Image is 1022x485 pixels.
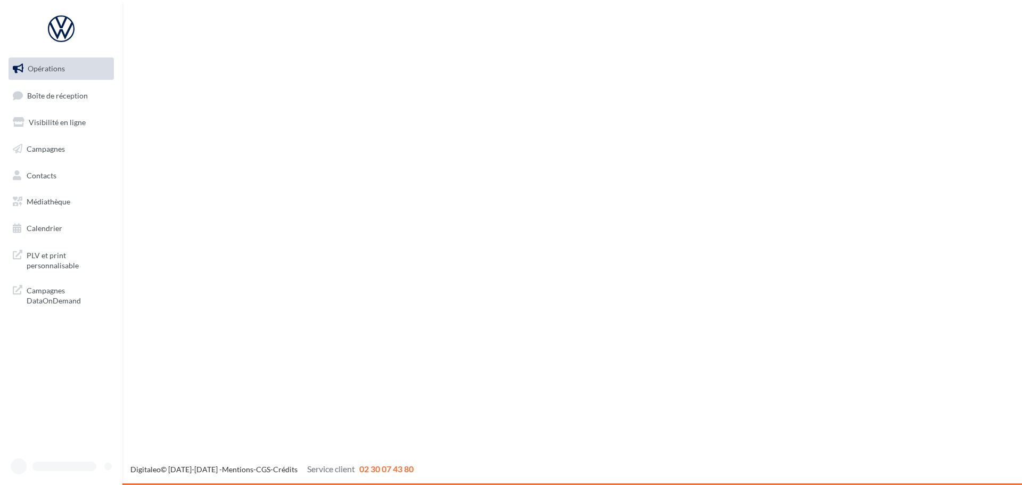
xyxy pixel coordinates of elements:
a: PLV et print personnalisable [6,244,116,275]
span: Campagnes DataOnDemand [27,283,110,306]
a: CGS [256,465,270,474]
span: 02 30 07 43 80 [359,464,414,474]
span: Boîte de réception [27,91,88,100]
a: Campagnes [6,138,116,160]
span: PLV et print personnalisable [27,248,110,271]
a: Visibilité en ligne [6,111,116,134]
a: Crédits [273,465,298,474]
span: Service client [307,464,355,474]
a: Campagnes DataOnDemand [6,279,116,310]
a: Boîte de réception [6,84,116,107]
a: Digitaleo [130,465,161,474]
a: Médiathèque [6,191,116,213]
a: Mentions [222,465,253,474]
span: Calendrier [27,224,62,233]
span: Opérations [28,64,65,73]
span: Médiathèque [27,197,70,206]
span: Campagnes [27,144,65,153]
a: Calendrier [6,217,116,240]
span: Contacts [27,170,56,179]
a: Opérations [6,57,116,80]
a: Contacts [6,165,116,187]
span: © [DATE]-[DATE] - - - [130,465,414,474]
span: Visibilité en ligne [29,118,86,127]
